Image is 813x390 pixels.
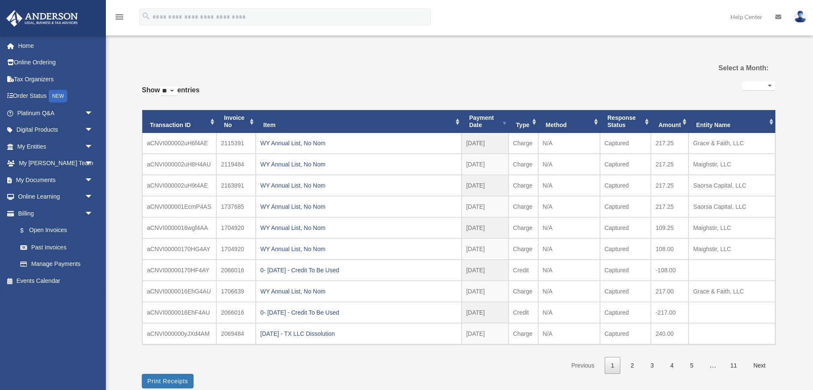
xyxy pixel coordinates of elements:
td: -108.00 [651,260,689,281]
td: [DATE] [462,133,509,154]
td: aCNVI000001EcmP4AS [142,196,216,217]
td: 1706639 [216,281,256,302]
th: Entity Name: activate to sort column ascending [689,110,775,133]
a: Tax Organizers [6,71,106,88]
td: 2163891 [216,175,256,196]
td: N/A [538,154,600,175]
td: Maighstir, LLC [689,217,775,238]
td: [DATE] [462,217,509,238]
td: Captured [600,154,651,175]
td: N/A [538,260,600,281]
th: Response Status: activate to sort column ascending [600,110,651,133]
td: 1737685 [216,196,256,217]
td: aCNVI0000016EhF4AU [142,302,216,323]
a: $Open Invoices [12,222,106,239]
span: arrow_drop_down [85,138,102,155]
div: WY Annual List, No Nom [260,243,457,255]
th: Amount: activate to sort column ascending [651,110,689,133]
td: 109.25 [651,217,689,238]
td: aCNVI000002uH9t4AE [142,175,216,196]
td: Captured [600,217,651,238]
td: N/A [538,238,600,260]
th: Transaction ID: activate to sort column ascending [142,110,216,133]
td: 217.25 [651,196,689,217]
td: Captured [600,175,651,196]
td: N/A [538,302,600,323]
td: 217.00 [651,281,689,302]
span: arrow_drop_down [85,188,102,206]
a: menu [114,15,124,22]
td: [DATE] [462,323,509,344]
td: [DATE] [462,238,509,260]
span: arrow_drop_down [85,205,102,222]
img: Anderson Advisors Platinum Portal [4,10,80,27]
td: aCNVI000002uH6f4AE [142,133,216,154]
td: 1704920 [216,238,256,260]
div: WY Annual List, No Nom [260,201,457,213]
td: Charge [509,133,538,154]
a: 2 [624,357,640,374]
td: [DATE] [462,154,509,175]
td: Charge [509,154,538,175]
a: Order StatusNEW [6,88,106,105]
a: Next [747,357,772,374]
a: Previous [565,357,600,374]
td: 217.25 [651,133,689,154]
td: 2069484 [216,323,256,344]
th: Invoice No: activate to sort column ascending [216,110,256,133]
td: -217.00 [651,302,689,323]
td: Charge [509,196,538,217]
a: 4 [664,357,680,374]
a: My Entitiesarrow_drop_down [6,138,106,155]
td: 217.25 [651,154,689,175]
td: Grace & Faith, LLC [689,281,775,302]
td: Captured [600,238,651,260]
td: 240.00 [651,323,689,344]
td: Maighstir, LLC [689,238,775,260]
td: aCNVI0000016EhG4AU [142,281,216,302]
div: WY Annual List, No Nom [260,158,457,170]
span: arrow_drop_down [85,105,102,122]
div: WY Annual List, No Nom [260,180,457,191]
a: 3 [644,357,660,374]
td: 2119484 [216,154,256,175]
td: aCNVI00000170HG4AY [142,238,216,260]
td: aCNVI000002uH8H4AU [142,154,216,175]
td: Charge [509,281,538,302]
td: aCNVI0000016wgf4AA [142,217,216,238]
a: Home [6,37,106,54]
td: [DATE] [462,260,509,281]
td: Charge [509,238,538,260]
a: My [PERSON_NAME] Teamarrow_drop_down [6,155,106,172]
div: NEW [49,90,67,102]
div: 0- [DATE] - Credit To Be Used [260,307,457,318]
a: My Documentsarrow_drop_down [6,171,106,188]
th: Item: activate to sort column ascending [256,110,462,133]
label: Select a Month: [676,62,769,74]
a: Past Invoices [12,239,102,256]
td: [DATE] [462,302,509,323]
td: Charge [509,217,538,238]
span: … [703,362,723,369]
a: Billingarrow_drop_down [6,205,106,222]
img: User Pic [794,11,807,23]
td: Credit [509,260,538,281]
a: Digital Productsarrow_drop_down [6,122,106,138]
span: arrow_drop_down [85,171,102,189]
div: 0- [DATE] - Credit To Be Used [260,264,457,276]
div: WY Annual List, No Nom [260,285,457,297]
td: Maighstir, LLC [689,154,775,175]
td: Credit [509,302,538,323]
a: Online Ordering [6,54,106,71]
td: Captured [600,281,651,302]
i: search [141,11,151,21]
div: WY Annual List, No Nom [260,222,457,234]
a: 11 [724,357,744,374]
td: [DATE] [462,196,509,217]
td: Captured [600,196,651,217]
th: Payment Date: activate to sort column ascending [462,110,509,133]
td: aCNVI00000170HF4AY [142,260,216,281]
td: 2115391 [216,133,256,154]
td: 2066016 [216,302,256,323]
td: N/A [538,196,600,217]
